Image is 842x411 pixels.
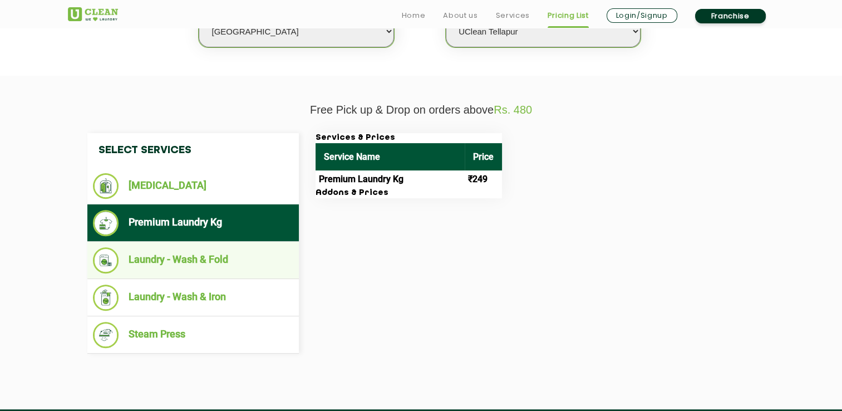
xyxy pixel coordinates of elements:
[93,247,119,273] img: Laundry - Wash & Fold
[443,9,477,22] a: About us
[607,8,677,23] a: Login/Signup
[93,285,119,311] img: Laundry - Wash & Iron
[93,210,293,236] li: Premium Laundry Kg
[93,322,119,348] img: Steam Press
[93,322,293,348] li: Steam Press
[87,133,299,168] h4: Select Services
[465,143,502,170] th: Price
[68,104,775,116] p: Free Pick up & Drop on orders above
[93,173,293,199] li: [MEDICAL_DATA]
[93,210,119,236] img: Premium Laundry Kg
[316,170,465,188] td: Premium Laundry Kg
[68,7,118,21] img: UClean Laundry and Dry Cleaning
[465,170,502,188] td: ₹249
[402,9,426,22] a: Home
[548,9,589,22] a: Pricing List
[316,188,502,198] h3: Addons & Prices
[93,173,119,199] img: Dry Cleaning
[316,133,502,143] h3: Services & Prices
[494,104,532,116] span: Rs. 480
[316,143,465,170] th: Service Name
[495,9,529,22] a: Services
[93,247,293,273] li: Laundry - Wash & Fold
[695,9,766,23] a: Franchise
[93,285,293,311] li: Laundry - Wash & Iron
